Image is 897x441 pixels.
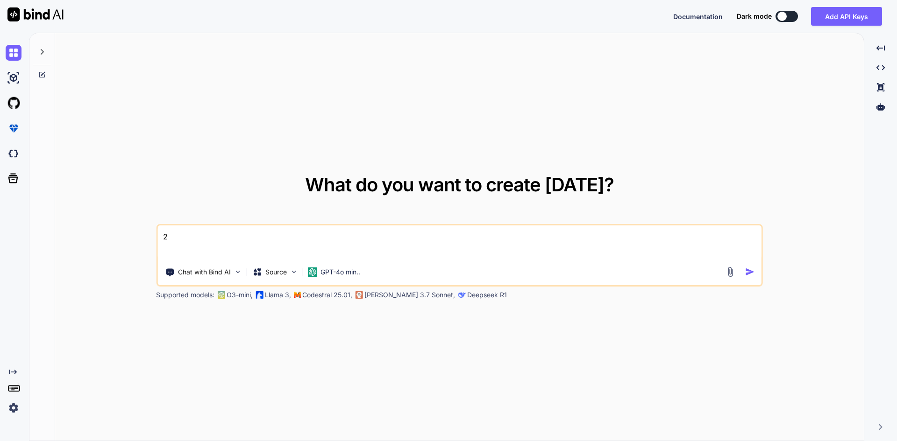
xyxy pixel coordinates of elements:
[6,146,21,161] img: darkCloudIdeIcon
[673,13,723,21] span: Documentation
[6,400,21,416] img: settings
[294,292,300,298] img: Mistral-AI
[458,291,465,299] img: claude
[290,268,298,276] img: Pick Models
[7,7,64,21] img: Bind AI
[6,120,21,136] img: premium
[320,267,360,277] p: GPT-4o min..
[364,290,455,300] p: [PERSON_NAME] 3.7 Sonnet,
[265,290,291,300] p: Llama 3,
[234,268,242,276] img: Pick Tools
[157,225,762,260] textarea: 2
[6,95,21,111] img: githubLight
[6,45,21,61] img: chat
[217,291,225,299] img: GPT-4
[467,290,507,300] p: Deepseek R1
[745,267,755,277] img: icon
[156,290,214,300] p: Supported models:
[256,291,263,299] img: Llama2
[302,290,352,300] p: Codestral 25.01,
[227,290,253,300] p: O3-mini,
[307,267,317,277] img: GPT-4o mini
[178,267,231,277] p: Chat with Bind AI
[737,12,772,21] span: Dark mode
[725,266,736,277] img: attachment
[811,7,882,26] button: Add API Keys
[265,267,287,277] p: Source
[355,291,363,299] img: claude
[6,70,21,86] img: ai-studio
[673,12,723,21] button: Documentation
[305,173,614,196] span: What do you want to create [DATE]?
